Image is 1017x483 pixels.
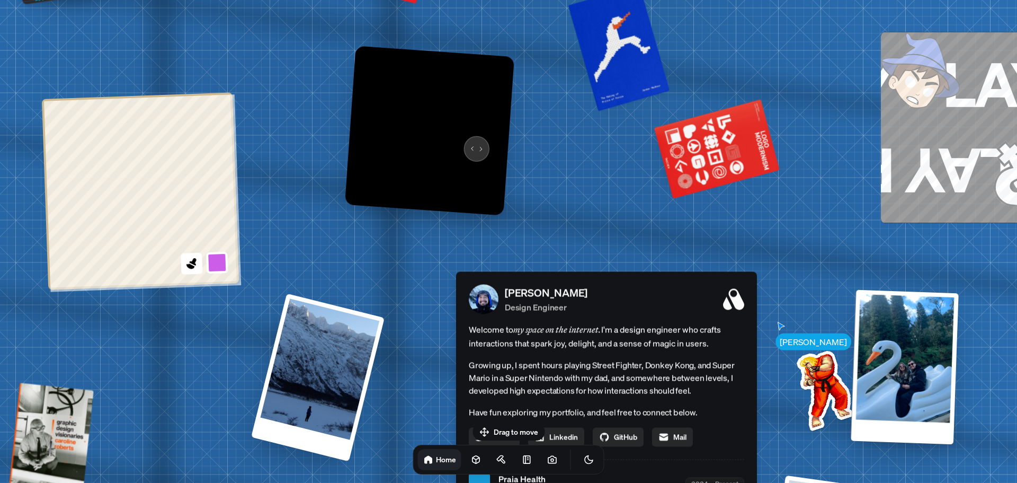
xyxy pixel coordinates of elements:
[513,324,601,335] em: my space on the internet.
[505,285,587,301] p: [PERSON_NAME]
[469,284,498,314] img: Profile Picture
[469,322,744,350] span: Welcome to I'm a design engineer who crafts interactions that spark joy, delight, and a sense of ...
[578,449,600,470] button: Toggle Theme
[345,46,514,215] img: Logo variation 88
[769,335,876,442] img: Profile example
[418,449,461,470] a: Home
[673,432,686,443] span: Mail
[614,432,637,443] span: GitHub
[593,427,644,446] a: GitHub
[469,358,744,397] p: Growing up, I spent hours playing Street Fighter, Donkey Kong, and Super Mario in a Super Nintend...
[469,405,744,419] p: Have fun exploring my portfolio, and feel free to connect below.
[652,427,693,446] a: Mail
[436,454,456,464] h1: Home
[505,301,587,313] p: Design Engineer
